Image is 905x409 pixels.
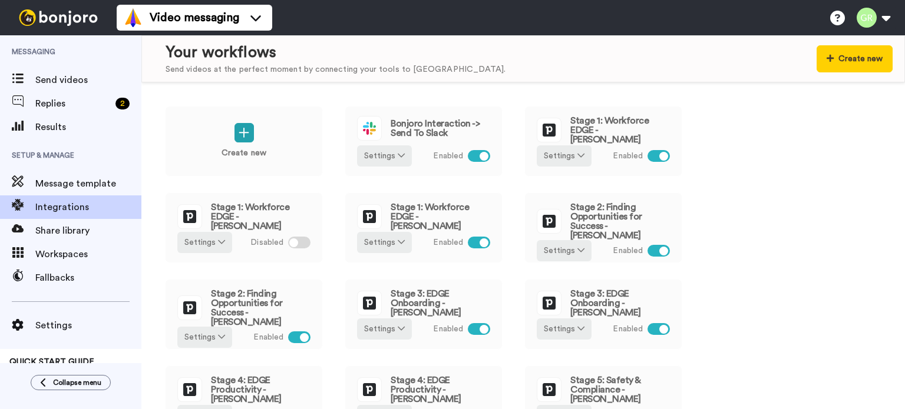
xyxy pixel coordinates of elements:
span: Stage 1: Workforce EDGE - [PERSON_NAME] [570,116,670,144]
span: Stage 4: EDGE Productivity - [PERSON_NAME] [211,375,311,404]
span: Replies [35,97,111,111]
img: logo_pipedrive.png [537,378,561,401]
a: Create new [165,106,323,177]
button: Settings [357,232,412,253]
button: Settings [177,327,232,348]
span: Enabled [433,323,463,335]
span: Stage 2: Finding Opportunities for Success - [PERSON_NAME] [211,289,311,327]
a: Bonjoro Interaction -> Send To SlackSettings Enabled [345,106,503,177]
span: Stage 1: Workforce EDGE - [PERSON_NAME] [391,202,490,231]
img: logo_pipedrive.png [358,291,381,315]
button: Settings [357,318,412,340]
button: Create new [817,45,893,72]
span: Enabled [613,245,643,257]
button: Settings [357,145,412,167]
img: logo_pipedrive.png [537,118,561,142]
span: Enabled [433,237,463,249]
span: Stage 2: Finding Opportunities for Success - [PERSON_NAME] [570,202,670,240]
div: 2 [115,98,130,109]
span: Enabled [613,150,643,162]
span: Stage 3: EDGE Onboarding - [PERSON_NAME] [391,289,490,317]
img: logo_pipedrive.png [537,291,561,315]
button: Settings [537,318,592,340]
span: Enabled [613,323,643,335]
button: Settings [537,240,592,261]
img: logo_pipedrive.png [358,205,381,228]
span: Bonjoro Interaction -> Send To Slack [391,119,490,138]
a: Stage 1: Workforce EDGE - [PERSON_NAME]Settings Enabled [345,192,503,263]
span: QUICK START GUIDE [9,358,94,366]
span: Stage 1: Workforce EDGE - [PERSON_NAME] [211,202,311,231]
span: Send videos [35,73,141,87]
span: Video messaging [150,9,239,26]
span: Settings [35,318,141,332]
div: Your workflows [166,42,506,64]
a: Stage 3: EDGE Onboarding - [PERSON_NAME]Settings Enabled [345,279,503,350]
button: Settings [537,145,592,167]
p: Create new [222,147,266,159]
span: Enabled [253,331,283,344]
span: Enabled [433,150,463,162]
a: Stage 1: Workforce EDGE - [PERSON_NAME]Settings Disabled [165,192,323,263]
span: Disabled [250,237,283,249]
button: Settings [177,232,232,253]
a: Stage 1: Workforce EDGE - [PERSON_NAME]Settings Enabled [524,106,682,177]
img: bj-logo-header-white.svg [14,9,103,26]
span: Stage 4: EDGE Productivity - [PERSON_NAME] [391,375,490,404]
span: Stage 5: Safety & Compliance - [PERSON_NAME] [570,375,670,404]
img: logo_pipedrive.png [178,296,202,320]
span: Stage 3: EDGE Onboarding - [PERSON_NAME] [570,289,670,317]
span: Message template [35,177,141,191]
img: logo_pipedrive.png [178,205,202,228]
div: Send videos at the perfect moment by connecting your tools to [GEOGRAPHIC_DATA]. [166,64,506,76]
span: Results [35,120,141,134]
span: Integrations [35,200,141,214]
span: Workspaces [35,247,141,261]
a: Stage 2: Finding Opportunities for Success - [PERSON_NAME]Settings Enabled [524,192,682,263]
a: Stage 3: EDGE Onboarding - [PERSON_NAME]Settings Enabled [524,279,682,350]
a: Stage 2: Finding Opportunities for Success - [PERSON_NAME]Settings Enabled [165,279,323,350]
img: logo_pipedrive.png [178,378,202,401]
img: logo_slack.svg [358,117,381,140]
img: vm-color.svg [124,8,143,27]
span: Share library [35,224,141,238]
span: Fallbacks [35,271,141,285]
img: logo_pipedrive.png [537,210,561,233]
span: Collapse menu [53,378,101,387]
button: Collapse menu [31,375,111,390]
img: logo_pipedrive.png [358,378,381,401]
